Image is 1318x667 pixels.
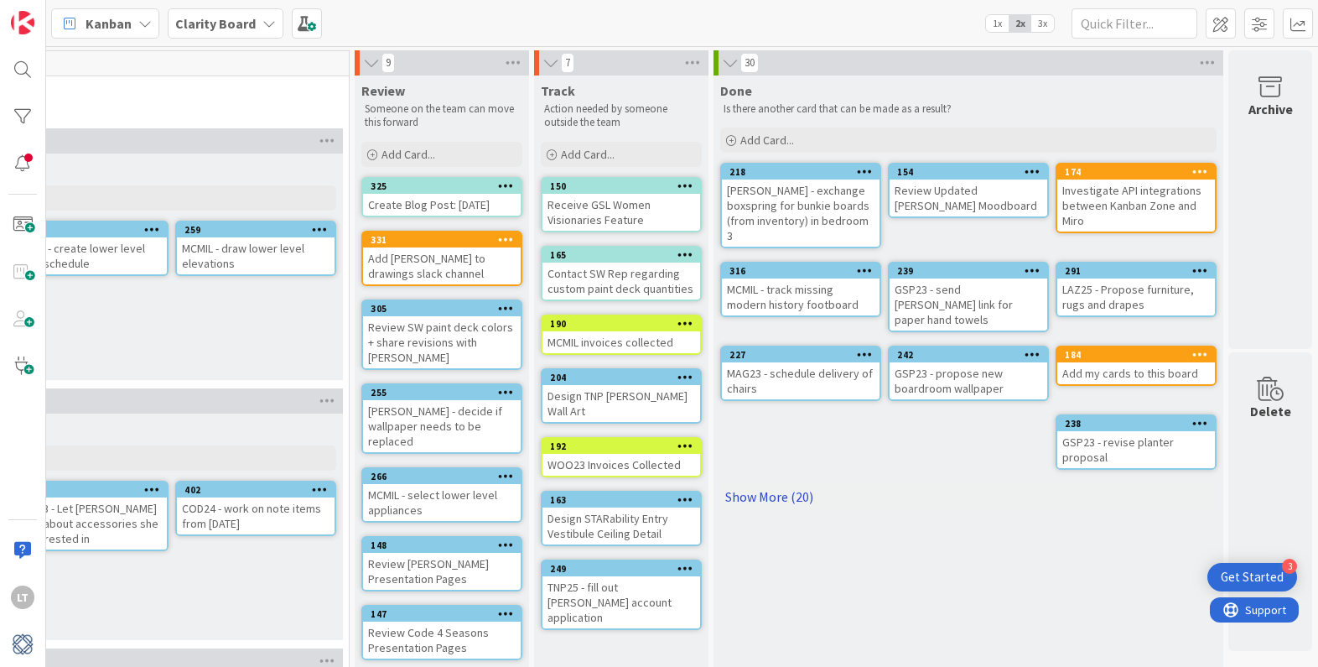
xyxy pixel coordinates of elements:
[1221,569,1284,586] div: Get Started
[361,231,522,286] a: 331Add [PERSON_NAME] to drawings slack channel
[365,102,519,130] p: Someone on the team can move this forward
[890,347,1047,399] div: 242GSP23 - propose new boardroom wallpaper
[890,180,1047,216] div: Review Updated [PERSON_NAME] Moodboard
[1057,180,1215,232] div: Investigate API integrations between Kanban Zone and Miro
[363,301,521,368] div: 305Review SW paint deck colors + share revisions with [PERSON_NAME]
[729,265,880,277] div: 316
[890,164,1047,216] div: 154Review Updated [PERSON_NAME] Moodboard
[550,494,700,506] div: 163
[720,346,881,401] a: 227MAG23 - schedule delivery of chairs
[541,177,702,232] a: 150Receive GSL Women Visionaries Feature
[363,538,521,553] div: 148
[177,222,335,274] div: 259MCMIL - draw lower level elevations
[542,194,700,231] div: Receive GSL Women Visionaries Feature
[363,607,521,622] div: 147
[9,222,167,237] div: 258
[363,553,521,590] div: Review [PERSON_NAME] Presentation Pages
[722,263,880,279] div: 316
[1056,346,1217,386] a: 184Add my cards to this board
[1207,563,1297,591] div: Open Get Started checklist, remaining modules: 3
[1057,416,1215,468] div: 238GSP23 - revise planter proposal
[363,469,521,484] div: 266
[541,82,575,99] span: Track
[542,385,700,422] div: Design TNP [PERSON_NAME] Wall Art
[550,440,700,452] div: 192
[542,370,700,385] div: 204
[1065,265,1215,277] div: 291
[371,471,521,482] div: 266
[542,439,700,476] div: 192WOO23 Invoices Collected
[544,102,698,130] p: Action needed by someone outside the team
[1057,416,1215,431] div: 238
[363,622,521,659] div: Review Code 4 Seasons Presentation Pages
[9,237,167,274] div: MCMIL - create lower level finish schedule
[729,349,880,361] div: 227
[371,387,521,399] div: 255
[1057,279,1215,315] div: LAZ25 - Propose furniture, rugs and drapes
[740,133,794,148] span: Add Card...
[1009,15,1031,32] span: 2x
[1250,401,1291,421] div: Delete
[1057,263,1215,315] div: 291LAZ25 - Propose furniture, rugs and drapes
[720,483,1217,510] a: Show More (20)
[888,346,1049,401] a: 242GSP23 - propose new boardroom wallpaper
[541,315,702,355] a: 190MCMIL invoices collected
[363,301,521,316] div: 305
[177,482,335,498] div: 402
[542,331,700,353] div: MCMIL invoices collected
[720,262,881,317] a: 316MCMIL - track missing modern history footboard
[550,372,700,383] div: 204
[542,454,700,476] div: WOO23 Invoices Collected
[722,347,880,399] div: 227MAG23 - schedule delivery of chairs
[363,248,521,284] div: Add [PERSON_NAME] to drawings slack channel
[184,484,335,496] div: 402
[8,481,169,551] a: 401MAG23 - Let [PERSON_NAME] know about accessories she is interested in
[722,164,880,180] div: 218
[542,370,700,422] div: 204Design TNP [PERSON_NAME] Wall Art
[1057,164,1215,232] div: 174Investigate API integrations between Kanban Zone and Miro
[371,539,521,551] div: 148
[1056,414,1217,470] a: 238GSP23 - revise planter proposal
[363,232,521,248] div: 331
[542,508,700,545] div: Design STARability Entry Vestibule Ceiling Detail
[541,246,702,301] a: 165Contact SW Rep regarding custom paint deck quantities
[890,263,1047,331] div: 239GSP23 - send [PERSON_NAME] link for paper hand towels
[1056,163,1217,233] a: 174Investigate API integrations between Kanban Zone and Miro
[177,482,335,534] div: 402COD24 - work on note items from [DATE]
[9,222,167,274] div: 258MCMIL - create lower level finish schedule
[897,166,1047,178] div: 154
[9,498,167,550] div: MAG23 - Let [PERSON_NAME] know about accessories she is interested in
[542,316,700,353] div: 190MCMIL invoices collected
[1031,15,1054,32] span: 3x
[722,279,880,315] div: MCMIL - track missing modern history footboard
[17,484,167,496] div: 401
[363,607,521,659] div: 147Review Code 4 Seasons Presentation Pages
[361,536,522,591] a: 148Review [PERSON_NAME] Presentation Pages
[542,316,700,331] div: 190
[542,561,700,576] div: 249
[381,147,435,162] span: Add Card...
[1065,166,1215,178] div: 174
[722,347,880,362] div: 227
[561,147,615,162] span: Add Card...
[541,491,702,546] a: 163Design STARability Entry Vestibule Ceiling Detail
[35,3,76,23] span: Support
[1057,362,1215,384] div: Add my cards to this board
[177,498,335,534] div: COD24 - work on note items from [DATE]
[541,368,702,424] a: 204Design TNP [PERSON_NAME] Wall Art
[177,237,335,274] div: MCMIL - draw lower level elevations
[1057,431,1215,468] div: GSP23 - revise planter proposal
[363,194,521,216] div: Create Blog Post: [DATE]
[175,15,256,32] b: Clarity Board
[1248,99,1293,119] div: Archive
[720,163,881,248] a: 218[PERSON_NAME] - exchange boxspring for bunkie boards (from inventory) in bedroom 3
[1057,164,1215,180] div: 174
[1065,349,1215,361] div: 184
[371,180,521,192] div: 325
[1057,347,1215,362] div: 184
[722,263,880,315] div: 316MCMIL - track missing modern history footboard
[550,563,700,575] div: 249
[371,608,521,620] div: 147
[363,385,521,452] div: 255[PERSON_NAME] - decide if wallpaper needs to be replaced
[1282,559,1297,574] div: 3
